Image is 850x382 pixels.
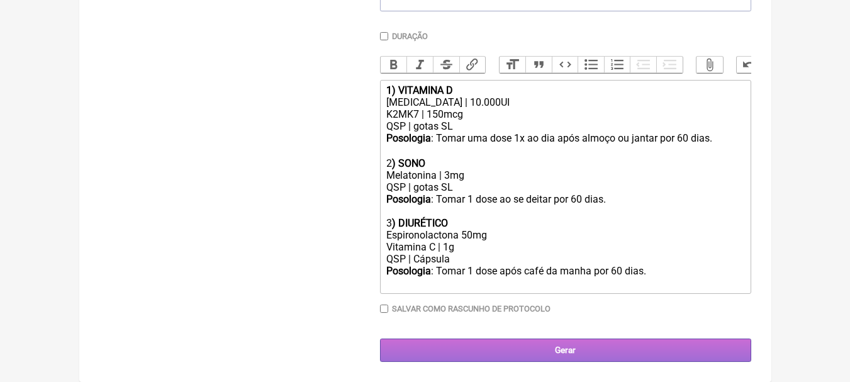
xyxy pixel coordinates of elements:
[696,57,723,73] button: Attach Files
[386,217,744,229] div: 3
[392,217,448,229] strong: ) DIURÉTICO
[433,57,459,73] button: Strikethrough
[630,57,656,73] button: Decrease Level
[386,169,744,193] div: Melatonina | 3mg QSP | gotas SL
[386,157,744,169] div: 2
[459,57,486,73] button: Link
[392,304,551,313] label: Salvar como rascunho de Protocolo
[525,57,552,73] button: Quote
[392,31,428,41] label: Duração
[552,57,578,73] button: Code
[386,96,744,108] div: [MEDICAL_DATA] | 10.000UI
[656,57,683,73] button: Increase Level
[386,265,431,277] strong: Posologia
[386,253,744,265] div: QSP | Cápsula
[737,57,763,73] button: Undo
[386,193,431,205] strong: Posologia
[386,108,744,120] div: K2MK7 | 150mcg
[500,57,526,73] button: Heading
[386,120,744,132] div: QSP | gotas SL
[381,57,407,73] button: Bold
[604,57,630,73] button: Numbers
[386,132,744,157] div: : Tomar uma dose 1x ao dia após almoço ou jantar por 60 dias. ㅤ
[386,132,431,144] strong: Posologia
[406,57,433,73] button: Italic
[380,339,751,362] input: Gerar
[386,84,453,96] strong: 1) VITAMINA D
[392,157,425,169] strong: ) SONO
[386,229,744,253] div: Espironolactona 50mg Vitamina C | 1g
[386,265,744,277] div: : Tomar 1 dose após café da manha por 60 dias.
[578,57,604,73] button: Bullets
[386,193,744,217] div: : Tomar 1 dose ao se deitar por 60 dias.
